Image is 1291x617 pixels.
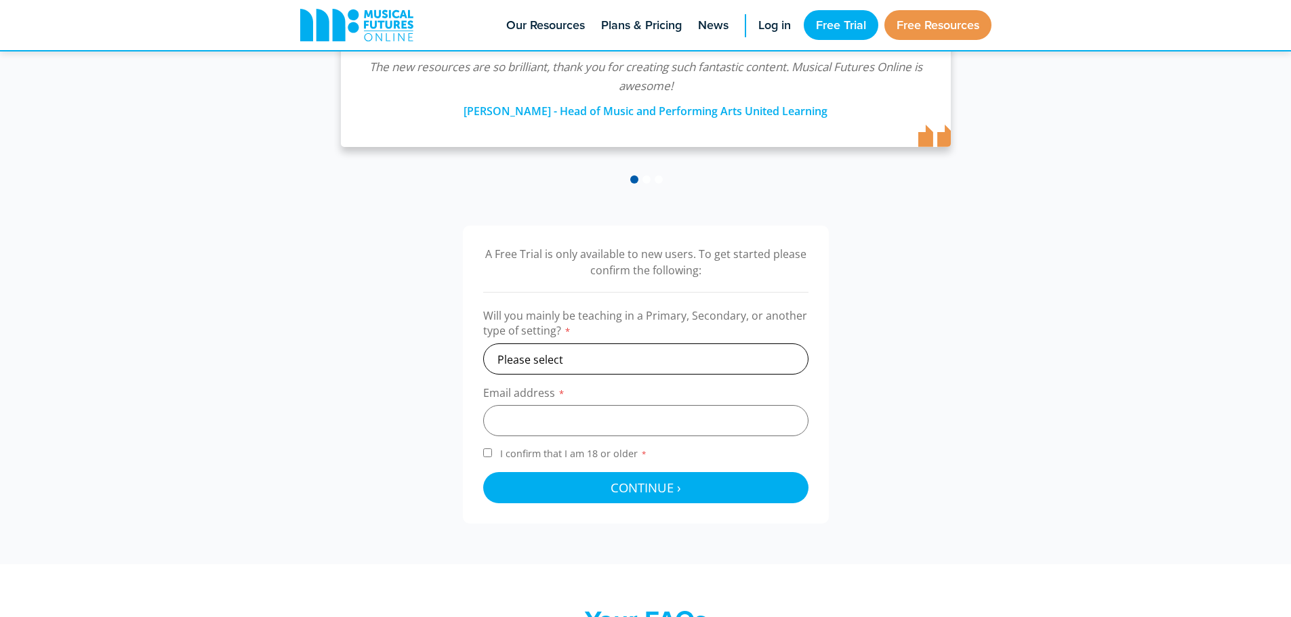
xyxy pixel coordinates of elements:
span: News [698,16,729,35]
a: Free Resources [884,10,991,40]
span: Plans & Pricing [601,16,682,35]
span: Log in [758,16,791,35]
button: Continue › [483,472,808,503]
div: [PERSON_NAME] - Head of Music and Performing Arts United Learning [368,95,924,120]
a: Free Trial [804,10,878,40]
input: I confirm that I am 18 or older* [483,448,492,457]
p: The new resources are so brilliant, thank you for creating such fantastic content. Musical Future... [368,58,924,95]
span: Continue › [611,479,681,496]
span: I confirm that I am 18 or older [497,447,650,460]
span: Our Resources [506,16,585,35]
label: Email address [483,385,808,405]
p: A Free Trial is only available to new users. To get started please confirm the following: [483,246,808,278]
label: Will you mainly be teaching in a Primary, Secondary, or another type of setting? [483,308,808,343]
